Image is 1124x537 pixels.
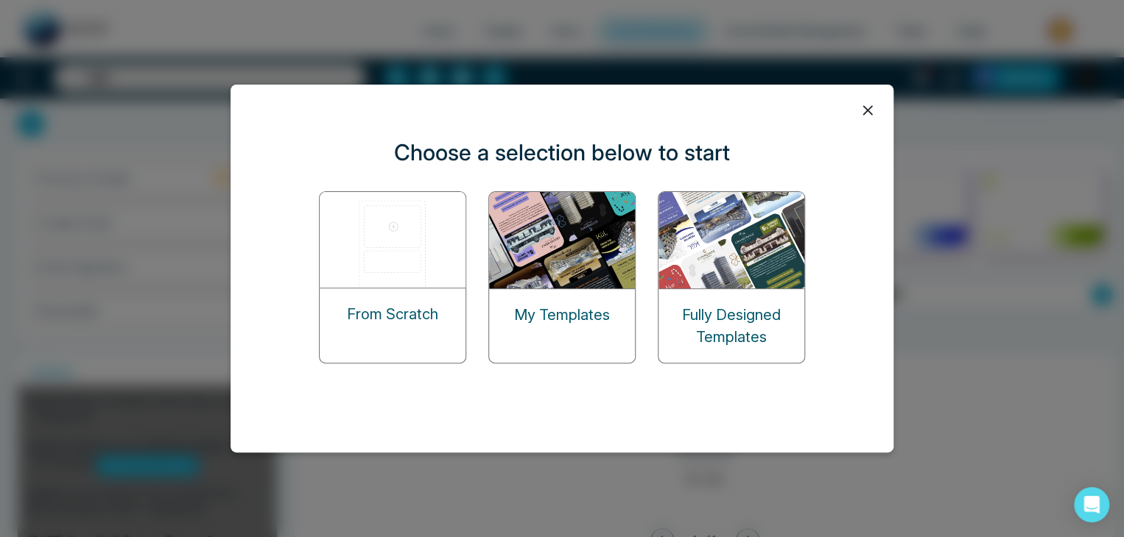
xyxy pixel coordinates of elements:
p: From Scratch [347,303,438,325]
p: Choose a selection below to start [394,136,730,169]
div: Open Intercom Messenger [1074,487,1109,522]
img: my-templates.png [489,192,636,288]
p: Fully Designed Templates [658,304,804,348]
img: designed-templates.png [658,192,806,288]
p: My Templates [514,304,610,326]
img: start-from-scratch.png [320,192,467,288]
